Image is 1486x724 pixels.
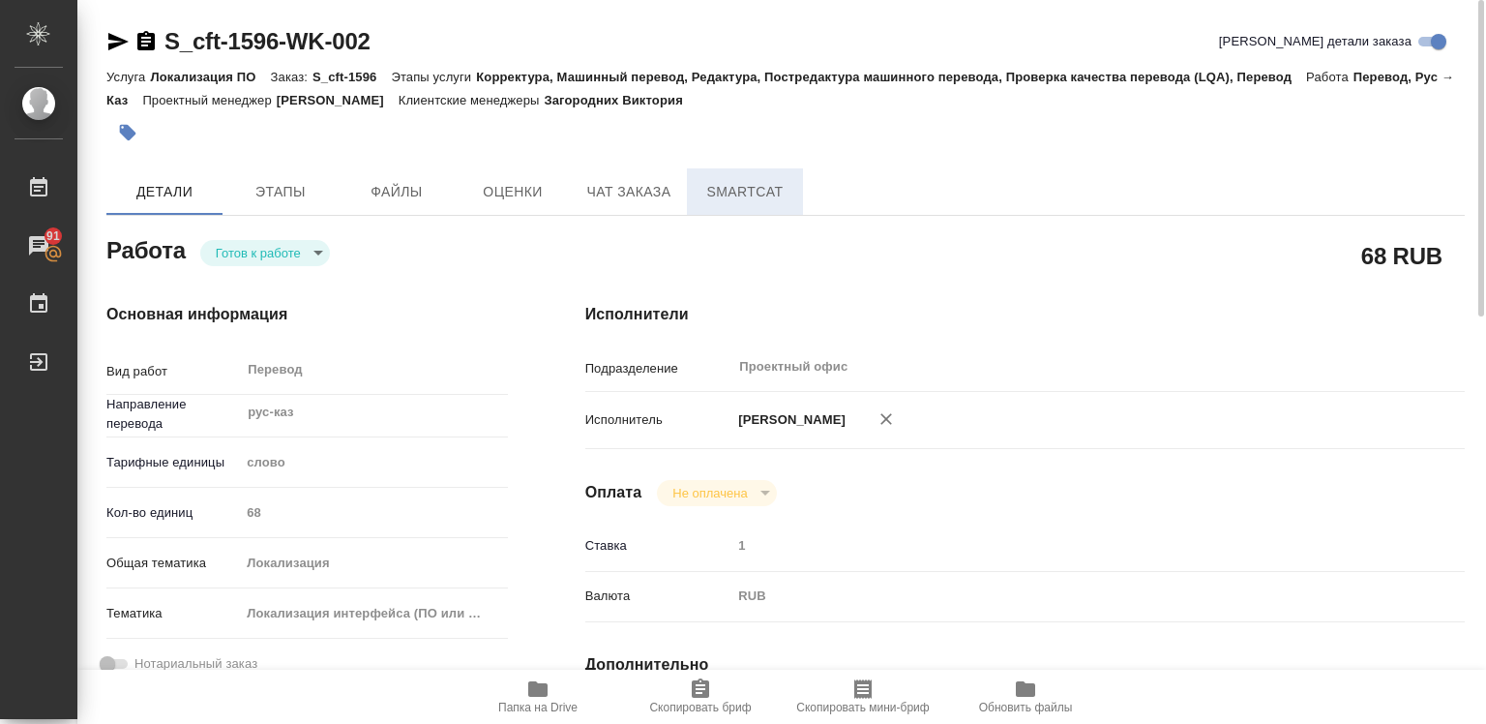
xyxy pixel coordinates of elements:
[106,303,508,326] h4: Основная информация
[106,453,240,472] p: Тарифные единицы
[118,180,211,204] span: Детали
[240,446,507,479] div: слово
[585,359,732,378] p: Подразделение
[865,398,907,440] button: Удалить исполнителя
[582,180,675,204] span: Чат заказа
[106,30,130,53] button: Скопировать ссылку для ЯМессенджера
[466,180,559,204] span: Оценки
[1219,32,1412,51] span: [PERSON_NAME] детали заказа
[106,70,150,84] p: Услуга
[240,498,507,527] input: Пустое поле
[476,70,1306,84] p: Корректура, Машинный перевод, Редактура, Постредактура машинного перевода, Проверка качества пере...
[796,701,929,714] span: Скопировать мини-бриф
[150,70,270,84] p: Локализация ПО
[134,30,158,53] button: Скопировать ссылку
[277,93,399,107] p: [PERSON_NAME]
[979,701,1073,714] span: Обновить файлы
[106,503,240,523] p: Кол-во единиц
[731,531,1391,559] input: Пустое поле
[585,653,1465,677] h4: Дополнительно
[667,485,753,501] button: Не оплачена
[200,240,330,266] div: Готов к работе
[698,180,791,204] span: SmartCat
[544,93,697,107] p: Загородних Виктория
[649,701,751,714] span: Скопировать бриф
[134,654,257,674] span: Нотариальный заказ
[585,587,732,606] p: Валюта
[944,670,1107,724] button: Обновить файлы
[312,70,391,84] p: S_cft-1596
[782,670,944,724] button: Скопировать мини-бриф
[35,226,72,246] span: 91
[106,604,240,623] p: Тематика
[731,580,1391,613] div: RUB
[210,245,307,261] button: Готов к работе
[457,670,619,724] button: Папка на Drive
[399,93,545,107] p: Клиентские менеджеры
[585,536,732,556] p: Ставка
[164,28,371,54] a: S_cft-1596-WK-002
[106,362,240,381] p: Вид работ
[106,111,149,154] button: Добавить тэг
[585,410,732,430] p: Исполнитель
[391,70,476,84] p: Этапы услуги
[657,480,776,506] div: Готов к работе
[619,670,782,724] button: Скопировать бриф
[585,481,642,504] h4: Оплата
[1361,239,1442,272] h2: 68 RUB
[585,303,1465,326] h4: Исполнители
[106,231,186,266] h2: Работа
[234,180,327,204] span: Этапы
[142,93,276,107] p: Проектный менеджер
[106,554,240,573] p: Общая тематика
[271,70,312,84] p: Заказ:
[731,410,846,430] p: [PERSON_NAME]
[5,222,73,270] a: 91
[106,395,240,434] p: Направление перевода
[350,180,443,204] span: Файлы
[240,597,507,630] div: Локализация интерфейса (ПО или сайта)
[498,701,578,714] span: Папка на Drive
[1306,70,1353,84] p: Работа
[240,547,507,580] div: Локализация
